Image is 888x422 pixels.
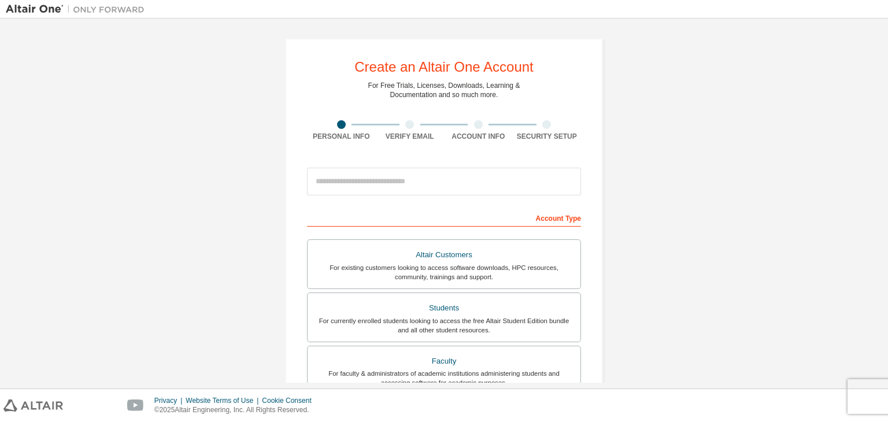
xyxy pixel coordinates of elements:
div: For faculty & administrators of academic institutions administering students and accessing softwa... [314,369,573,387]
div: Cookie Consent [262,396,318,405]
div: For Free Trials, Licenses, Downloads, Learning & Documentation and so much more. [368,81,520,99]
div: Security Setup [513,132,582,141]
img: youtube.svg [127,399,144,412]
img: altair_logo.svg [3,399,63,412]
div: For currently enrolled students looking to access the free Altair Student Edition bundle and all ... [314,316,573,335]
p: © 2025 Altair Engineering, Inc. All Rights Reserved. [154,405,319,415]
div: Personal Info [307,132,376,141]
div: Students [314,300,573,316]
div: Website Terms of Use [186,396,262,405]
img: Altair One [6,3,150,15]
div: Create an Altair One Account [354,60,534,74]
div: For existing customers looking to access software downloads, HPC resources, community, trainings ... [314,263,573,282]
div: Verify Email [376,132,445,141]
div: Privacy [154,396,186,405]
div: Account Type [307,208,581,227]
div: Account Info [444,132,513,141]
div: Altair Customers [314,247,573,263]
div: Faculty [314,353,573,369]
